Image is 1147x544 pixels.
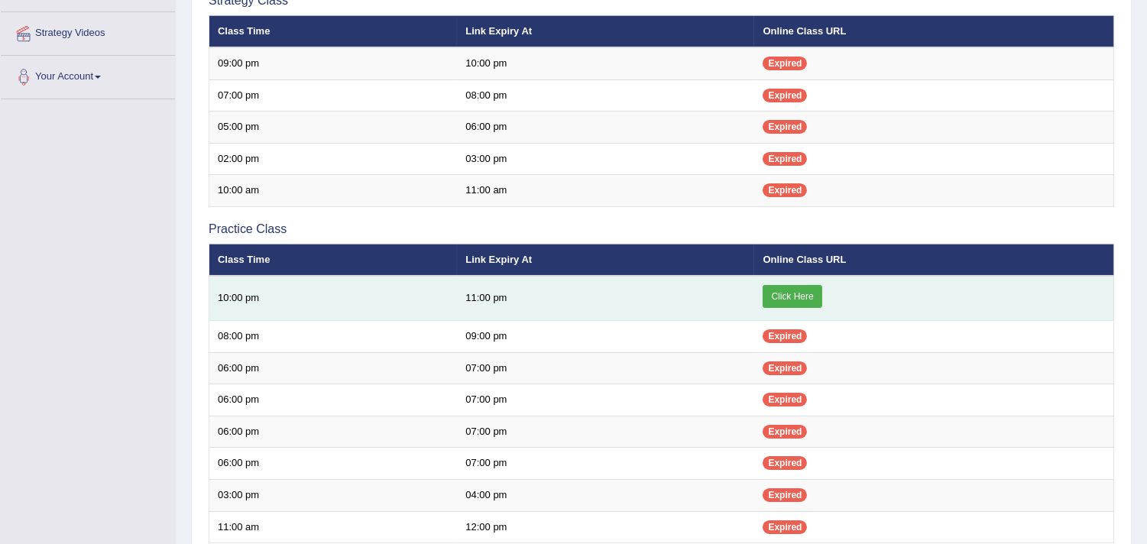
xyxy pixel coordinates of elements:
[209,352,458,384] td: 06:00 pm
[209,112,458,144] td: 05:00 pm
[209,511,458,543] td: 11:00 am
[457,321,754,353] td: 09:00 pm
[763,425,807,439] span: Expired
[763,57,807,70] span: Expired
[457,79,754,112] td: 08:00 pm
[763,361,807,375] span: Expired
[209,175,458,207] td: 10:00 am
[457,47,754,79] td: 10:00 pm
[763,393,807,406] span: Expired
[763,89,807,102] span: Expired
[1,12,175,50] a: Strategy Videos
[209,15,458,47] th: Class Time
[754,244,1113,276] th: Online Class URL
[457,276,754,321] td: 11:00 pm
[763,329,807,343] span: Expired
[457,244,754,276] th: Link Expiry At
[1,56,175,94] a: Your Account
[763,285,821,308] a: Click Here
[209,384,458,416] td: 06:00 pm
[209,321,458,353] td: 08:00 pm
[763,183,807,197] span: Expired
[457,384,754,416] td: 07:00 pm
[457,416,754,448] td: 07:00 pm
[457,15,754,47] th: Link Expiry At
[209,143,458,175] td: 02:00 pm
[457,480,754,512] td: 04:00 pm
[763,488,807,502] span: Expired
[457,511,754,543] td: 12:00 pm
[457,112,754,144] td: 06:00 pm
[209,480,458,512] td: 03:00 pm
[209,416,458,448] td: 06:00 pm
[209,47,458,79] td: 09:00 pm
[209,448,458,480] td: 06:00 pm
[754,15,1113,47] th: Online Class URL
[457,143,754,175] td: 03:00 pm
[763,152,807,166] span: Expired
[763,456,807,470] span: Expired
[763,520,807,534] span: Expired
[209,276,458,321] td: 10:00 pm
[457,448,754,480] td: 07:00 pm
[763,120,807,134] span: Expired
[457,352,754,384] td: 07:00 pm
[457,175,754,207] td: 11:00 am
[209,244,458,276] th: Class Time
[209,79,458,112] td: 07:00 pm
[209,222,1114,236] h3: Practice Class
